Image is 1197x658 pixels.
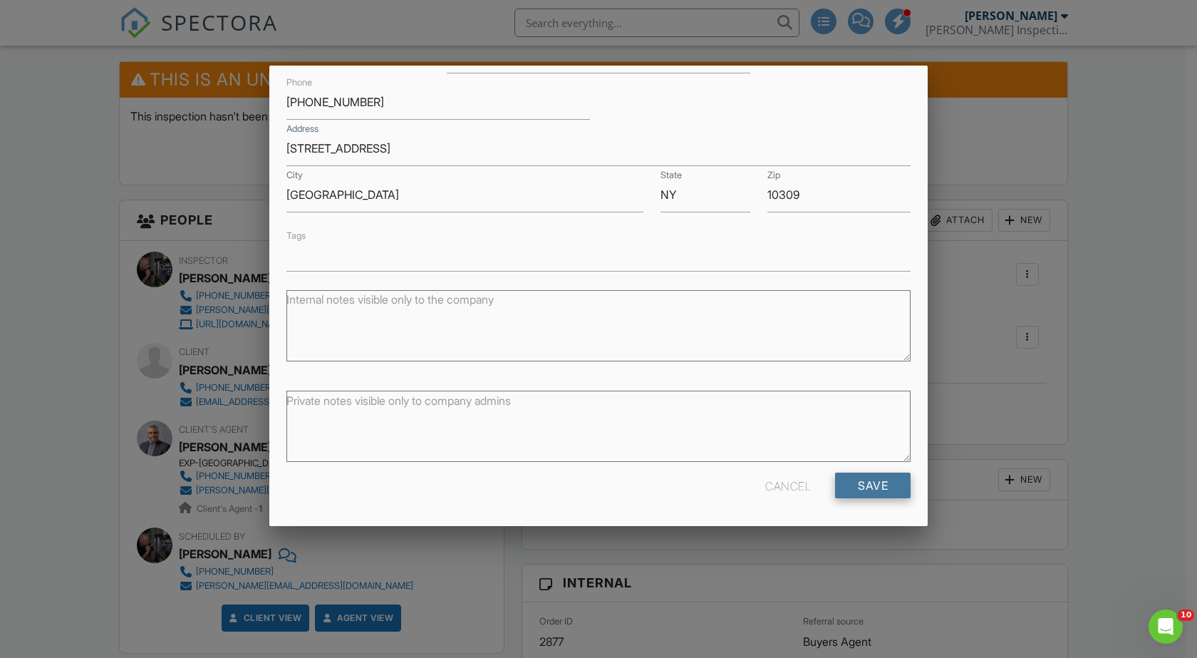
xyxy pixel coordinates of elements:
[1178,610,1194,621] span: 10
[660,169,682,182] label: State
[286,169,303,182] label: City
[765,473,811,498] div: Cancel
[286,123,318,135] label: Address
[767,169,780,182] label: Zip
[1149,610,1183,644] iframe: Intercom live chat
[286,393,511,408] label: Private notes visible only to company admins
[835,473,911,498] input: Save
[286,230,306,241] label: Tags
[286,292,494,307] label: Internal notes visible only to the company
[286,76,312,89] label: Phone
